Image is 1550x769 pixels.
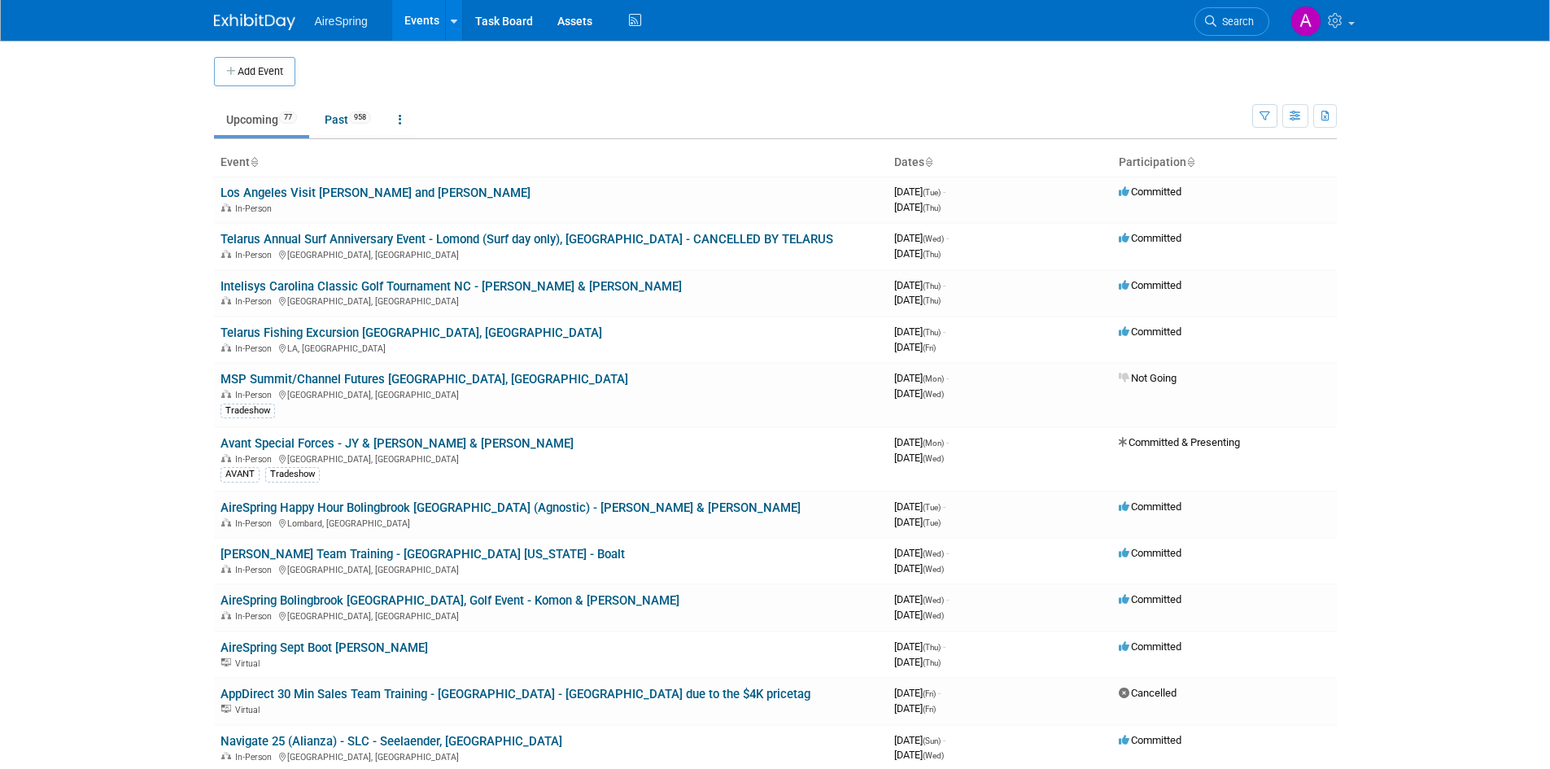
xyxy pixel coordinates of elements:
[923,736,941,745] span: (Sun)
[220,326,602,340] a: Telarus Fishing Excursion [GEOGRAPHIC_DATA], [GEOGRAPHIC_DATA]
[1119,593,1181,605] span: Committed
[235,296,277,307] span: In-Person
[235,390,277,400] span: In-Person
[923,328,941,337] span: (Thu)
[943,186,945,198] span: -
[923,518,941,527] span: (Tue)
[220,186,530,200] a: Los Angeles Visit [PERSON_NAME] and [PERSON_NAME]
[220,500,801,515] a: AireSpring Happy Hour Bolingbrook [GEOGRAPHIC_DATA] (Agnostic) - [PERSON_NAME] & [PERSON_NAME]
[943,279,945,291] span: -
[923,343,936,352] span: (Fri)
[923,250,941,259] span: (Thu)
[1216,15,1254,28] span: Search
[1119,186,1181,198] span: Committed
[894,247,941,260] span: [DATE]
[923,234,944,243] span: (Wed)
[894,326,945,338] span: [DATE]
[1119,687,1177,699] span: Cancelled
[221,611,231,619] img: In-Person Event
[923,374,944,383] span: (Mon)
[1119,232,1181,244] span: Committed
[943,500,945,513] span: -
[235,705,264,715] span: Virtual
[923,658,941,667] span: (Thu)
[221,658,231,666] img: Virtual Event
[923,282,941,291] span: (Thu)
[894,436,949,448] span: [DATE]
[894,341,936,353] span: [DATE]
[235,250,277,260] span: In-Person
[1119,500,1181,513] span: Committed
[1119,372,1177,384] span: Not Going
[943,640,945,653] span: -
[923,203,941,212] span: (Thu)
[214,104,309,135] a: Upcoming77
[220,452,881,465] div: [GEOGRAPHIC_DATA], [GEOGRAPHIC_DATA]
[1112,149,1337,177] th: Participation
[220,436,574,451] a: Avant Special Forces - JY & [PERSON_NAME] & [PERSON_NAME]
[1119,547,1181,559] span: Committed
[923,565,944,574] span: (Wed)
[220,593,679,608] a: AireSpring Bolingbrook [GEOGRAPHIC_DATA], Golf Event - Komon & [PERSON_NAME]
[220,294,881,307] div: [GEOGRAPHIC_DATA], [GEOGRAPHIC_DATA]
[924,155,932,168] a: Sort by Start Date
[235,565,277,575] span: In-Person
[1119,279,1181,291] span: Committed
[220,687,810,701] a: AppDirect 30 Min Sales Team Training - [GEOGRAPHIC_DATA] - [GEOGRAPHIC_DATA] due to the $4K pricetag
[235,611,277,622] span: In-Person
[220,467,260,482] div: AVANT
[315,15,368,28] span: AireSpring
[894,593,949,605] span: [DATE]
[235,343,277,354] span: In-Person
[923,188,941,197] span: (Tue)
[1119,734,1181,746] span: Committed
[220,734,562,749] a: Navigate 25 (Alianza) - SLC - Seelaender, [GEOGRAPHIC_DATA]
[894,702,936,714] span: [DATE]
[214,57,295,86] button: Add Event
[1119,436,1240,448] span: Committed & Presenting
[894,201,941,213] span: [DATE]
[221,565,231,573] img: In-Person Event
[923,549,944,558] span: (Wed)
[894,640,945,653] span: [DATE]
[923,296,941,305] span: (Thu)
[943,734,945,746] span: -
[894,387,944,400] span: [DATE]
[250,155,258,168] a: Sort by Event Name
[923,390,944,399] span: (Wed)
[894,452,944,464] span: [DATE]
[221,518,231,527] img: In-Person Event
[220,341,881,354] div: LA, [GEOGRAPHIC_DATA]
[894,734,945,746] span: [DATE]
[923,689,936,698] span: (Fri)
[220,232,833,247] a: Telarus Annual Surf Anniversary Event - Lomond (Surf day only), [GEOGRAPHIC_DATA] - CANCELLED BY ...
[938,687,941,699] span: -
[894,687,941,699] span: [DATE]
[220,749,881,762] div: [GEOGRAPHIC_DATA], [GEOGRAPHIC_DATA]
[220,372,628,387] a: MSP Summit/Channel Futures [GEOGRAPHIC_DATA], [GEOGRAPHIC_DATA]
[221,296,231,304] img: In-Person Event
[214,14,295,30] img: ExhibitDay
[1119,326,1181,338] span: Committed
[220,247,881,260] div: [GEOGRAPHIC_DATA], [GEOGRAPHIC_DATA]
[221,390,231,398] img: In-Person Event
[221,250,231,258] img: In-Person Event
[894,656,941,668] span: [DATE]
[1194,7,1269,36] a: Search
[220,547,625,561] a: [PERSON_NAME] Team Training - [GEOGRAPHIC_DATA] [US_STATE] - Boalt
[349,111,371,124] span: 958
[923,705,936,714] span: (Fri)
[943,326,945,338] span: -
[923,611,944,620] span: (Wed)
[221,203,231,212] img: In-Person Event
[221,752,231,760] img: In-Person Event
[220,609,881,622] div: [GEOGRAPHIC_DATA], [GEOGRAPHIC_DATA]
[235,454,277,465] span: In-Person
[221,705,231,713] img: Virtual Event
[923,751,944,760] span: (Wed)
[923,503,941,512] span: (Tue)
[221,454,231,462] img: In-Person Event
[946,593,949,605] span: -
[946,547,949,559] span: -
[220,516,881,529] div: Lombard, [GEOGRAPHIC_DATA]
